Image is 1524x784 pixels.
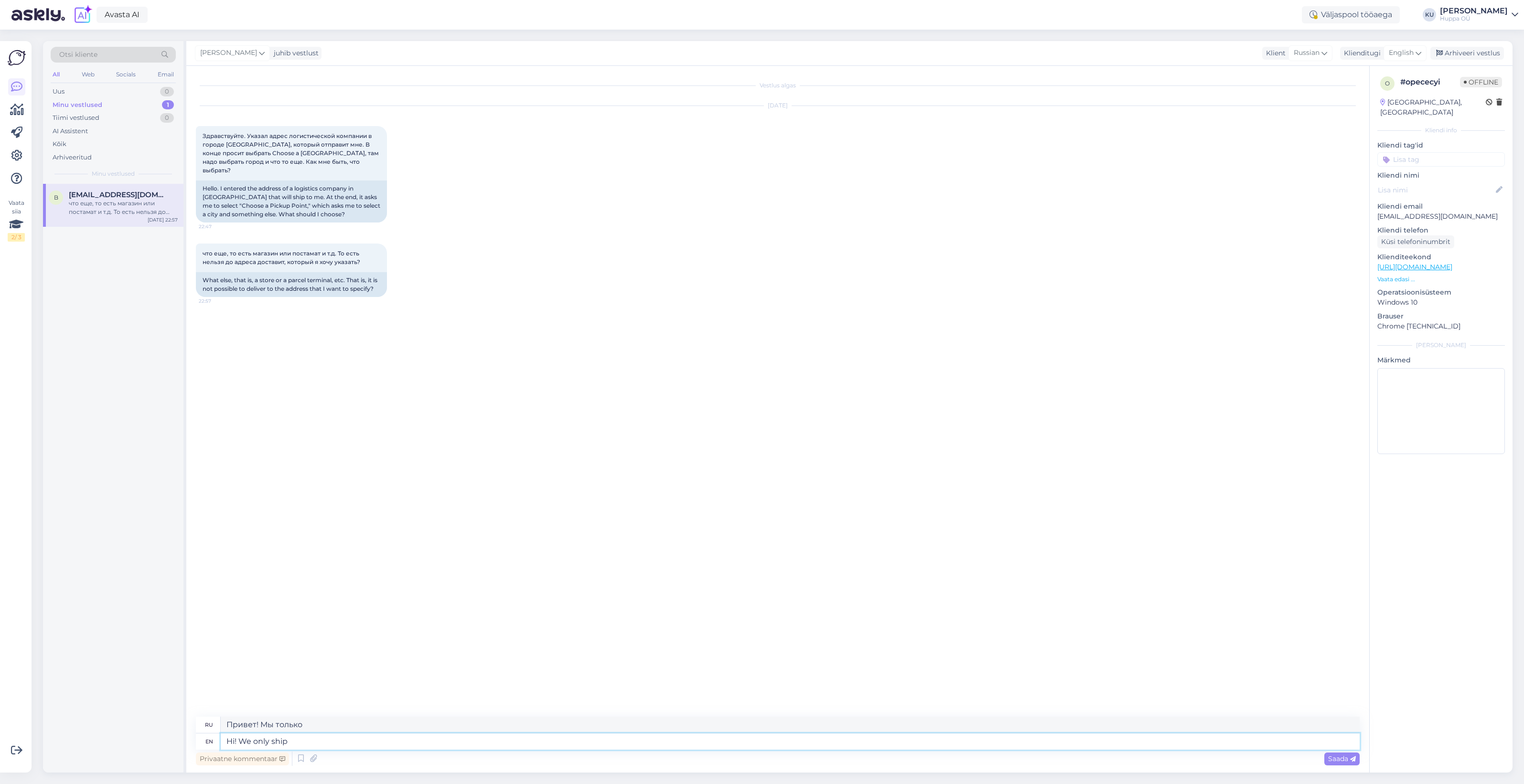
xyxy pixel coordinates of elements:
[199,297,235,305] span: 22:57
[1377,341,1505,350] div: [PERSON_NAME]
[53,87,64,96] div: Uus
[69,191,168,199] span: bektemis_edil@mail.ru
[1377,355,1505,365] p: Märkmed
[1400,76,1460,88] div: # opececyi
[221,733,1360,750] textarea: Hi! We only ship
[1377,126,1505,135] div: Kliendi info
[1377,140,1505,150] p: Kliendi tag'id
[205,717,213,733] div: ru
[196,752,289,765] div: Privaatne kommentaar
[51,68,62,81] div: All
[59,50,97,60] span: Otsi kliente
[200,48,257,58] span: [PERSON_NAME]
[1389,48,1414,58] span: English
[1328,754,1356,763] span: Saada
[221,717,1360,733] textarea: Привет! Мы только
[1380,97,1486,117] div: [GEOGRAPHIC_DATA], [GEOGRAPHIC_DATA]
[1377,263,1452,271] a: [URL][DOMAIN_NAME]
[205,733,213,750] div: en
[1377,252,1505,262] p: Klienditeekond
[270,48,319,58] div: juhib vestlust
[8,199,25,242] div: Vaata siia
[1377,297,1505,307] p: Windows 10
[196,180,387,222] div: Hello. I entered the address of a logistics company in [GEOGRAPHIC_DATA] that will ship to me. At...
[1377,321,1505,331] p: Chrome [TECHNICAL_ID]
[53,139,66,149] div: Kõik
[53,100,102,110] div: Minu vestlused
[114,68,138,81] div: Socials
[196,81,1360,90] div: Vestlus algas
[1377,275,1505,284] p: Vaata edasi ...
[160,87,174,96] div: 0
[53,113,99,123] div: Tiimi vestlused
[1460,77,1502,87] span: Offline
[1440,7,1518,22] a: [PERSON_NAME]Huppa OÜ
[196,272,387,297] div: What else, that is, a store or a parcel terminal, etc. That is, it is not possible to deliver to ...
[1385,80,1390,87] span: o
[1294,48,1320,58] span: Russian
[1340,48,1381,58] div: Klienditugi
[53,127,88,136] div: AI Assistent
[1377,152,1505,167] input: Lisa tag
[92,170,135,178] span: Minu vestlused
[1262,48,1286,58] div: Klient
[199,223,235,230] span: 22:47
[148,216,178,223] div: [DATE] 22:57
[1377,311,1505,321] p: Brauser
[1423,8,1436,21] div: KU
[8,233,25,242] div: 2 / 3
[1377,212,1505,222] p: [EMAIL_ADDRESS][DOMAIN_NAME]
[1378,185,1494,195] input: Lisa nimi
[1377,201,1505,212] p: Kliendi email
[80,68,97,81] div: Web
[1440,15,1508,22] div: Huppa OÜ
[73,5,93,25] img: explore-ai
[1440,7,1508,15] div: [PERSON_NAME]
[97,7,148,23] a: Avasta AI
[1302,6,1400,23] div: Väljaspool tööaega
[1377,170,1505,180] p: Kliendi nimi
[1377,225,1505,235] p: Kliendi telefon
[156,68,176,81] div: Email
[69,199,178,216] div: что еще, то есть магазин или постамат и т.д. То есть нельзя до адреса доставит, который я хочу ук...
[196,101,1360,110] div: [DATE]
[162,100,174,110] div: 1
[54,194,58,201] span: b
[1377,235,1454,248] div: Küsi telefoninumbrit
[1377,287,1505,297] p: Operatsioonisüsteem
[53,153,92,162] div: Arhiveeritud
[160,113,174,123] div: 0
[203,250,361,265] span: что еще, то есть магазин или постамат и т.д. То есть нельзя до адреса доставит, который я хочу ук...
[203,132,380,174] span: Здравствуйте. Указал адрес логистической компании в городе [GEOGRAPHIC_DATA], который отправит мн...
[8,49,26,67] img: Askly Logo
[1430,47,1504,60] div: Arhiveeri vestlus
